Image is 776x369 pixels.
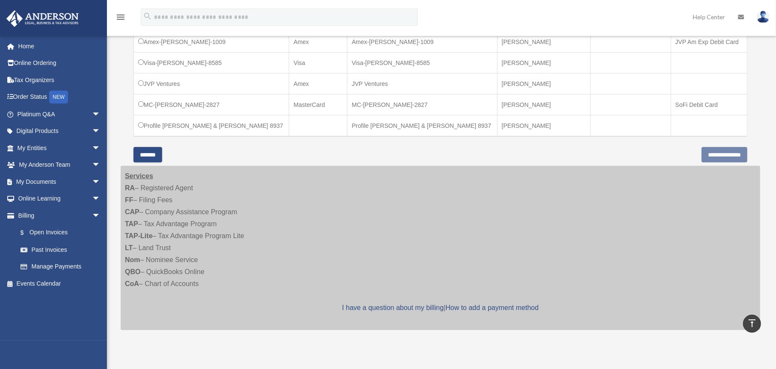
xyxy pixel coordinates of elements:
span: arrow_drop_down [92,139,109,157]
img: User Pic [757,11,770,23]
a: I have a question about my billing [342,304,444,311]
td: Profile [PERSON_NAME] & [PERSON_NAME] 8937 [134,115,289,136]
td: Visa-[PERSON_NAME]-8585 [134,52,289,73]
strong: CoA [125,280,139,287]
div: NEW [49,91,68,103]
td: JVP Ventures [134,73,289,94]
td: MC-[PERSON_NAME]-2827 [347,94,497,115]
td: SoFi Debit Card [671,94,747,115]
a: Manage Payments [12,258,109,275]
a: My Anderson Teamarrow_drop_down [6,156,113,174]
span: arrow_drop_down [92,190,109,208]
td: Visa-[PERSON_NAME]-8585 [347,52,497,73]
td: [PERSON_NAME] [497,31,590,52]
i: search [143,12,152,21]
p: | [125,302,756,314]
div: – Registered Agent – Filing Fees – Company Assistance Program – Tax Advantage Program – Tax Advan... [121,166,760,330]
span: arrow_drop_down [92,173,109,191]
td: Visa [289,52,347,73]
i: vertical_align_top [747,318,757,328]
a: Platinum Q&Aarrow_drop_down [6,106,113,123]
span: $ [25,227,30,238]
a: Digital Productsarrow_drop_down [6,123,113,140]
strong: CAP [125,208,139,215]
i: menu [116,12,126,22]
a: menu [116,15,126,22]
a: vertical_align_top [743,315,761,333]
a: Tax Organizers [6,71,113,89]
img: Anderson Advisors Platinum Portal [4,10,81,27]
td: JVP Ventures [347,73,497,94]
td: Amex-[PERSON_NAME]-1009 [134,31,289,52]
td: Profile [PERSON_NAME] & [PERSON_NAME] 8937 [347,115,497,136]
td: Amex [289,73,347,94]
a: Billingarrow_drop_down [6,207,109,224]
td: MasterCard [289,94,347,115]
strong: RA [125,184,135,192]
td: MC-[PERSON_NAME]-2827 [134,94,289,115]
td: Amex-[PERSON_NAME]-1009 [347,31,497,52]
a: Past Invoices [12,241,109,258]
strong: TAP-Lite [125,232,153,239]
td: [PERSON_NAME] [497,52,590,73]
td: JVP Am Exp Debit Card [671,31,747,52]
a: Home [6,38,113,55]
strong: TAP [125,220,138,227]
strong: QBO [125,268,140,275]
td: [PERSON_NAME] [497,73,590,94]
a: $Open Invoices [12,224,105,242]
a: How to add a payment method [445,304,539,311]
td: [PERSON_NAME] [497,115,590,136]
strong: Nom [125,256,140,263]
span: arrow_drop_down [92,106,109,123]
strong: FF [125,196,133,204]
a: Order StatusNEW [6,89,113,106]
a: Events Calendar [6,275,113,292]
strong: LT [125,244,133,251]
td: Amex [289,31,347,52]
strong: Services [125,172,153,180]
span: arrow_drop_down [92,156,109,174]
td: [PERSON_NAME] [497,94,590,115]
a: Online Learningarrow_drop_down [6,190,113,207]
a: Online Ordering [6,55,113,72]
a: My Documentsarrow_drop_down [6,173,113,190]
span: arrow_drop_down [92,123,109,140]
a: My Entitiesarrow_drop_down [6,139,113,156]
span: arrow_drop_down [92,207,109,224]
